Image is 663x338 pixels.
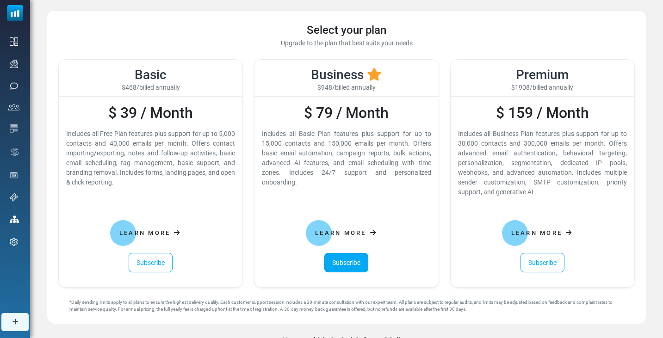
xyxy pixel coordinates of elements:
[58,22,635,38] div: Select your plan
[317,84,376,91] span: $948/billed annually
[458,129,627,197] div: Includes all Business Plan features plus support for up to 30,000 contacts and 300,000 emails per...
[122,84,180,91] span: $468/billed annually
[10,147,20,157] img: workflow.svg
[311,67,364,82] span: Business
[66,129,235,187] div: Includes all Free Plan features plus support for up to 5,000 contacts and 40,000 emails per month...
[110,220,192,246] a: Learn More
[262,104,431,122] h2: $ 79 / Month
[10,193,18,202] img: support-icon.svg
[324,253,368,272] a: Subscribe
[58,38,635,48] div: Upgrade to the plan that best suits your needs
[10,82,18,90] img: sms-icon.png
[262,129,431,187] div: Includes all Basic Plan features plus support for up to 15,000 contacts and 150,000 emails per mo...
[119,229,171,236] span: Learn More
[10,238,18,246] img: settings-icon.svg
[8,104,19,111] img: contacts-icon.svg
[66,104,235,122] h2: $ 39 / Month
[511,84,573,91] span: $1908/billed annually
[58,299,635,313] div: *Daily sending limits apply to all plans to ensure the highest delivery quality. Each customer su...
[10,37,18,46] img: dashboard-icon.svg
[306,220,387,246] a: Learn More
[315,229,366,236] span: Learn More
[129,253,173,272] a: Subscribe
[7,5,23,21] img: mailsoftly_icon_blue_white.svg
[135,67,167,82] span: Basic
[511,229,563,236] span: Learn More
[458,104,627,122] h2: $ 159 / Month
[516,67,569,82] span: Premium
[10,124,18,133] img: email-templates-icon.svg
[10,60,18,68] img: campaigns-icon.png
[502,220,583,246] a: Learn More
[10,171,18,179] img: landing_pages.svg
[520,253,564,272] a: Subscribe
